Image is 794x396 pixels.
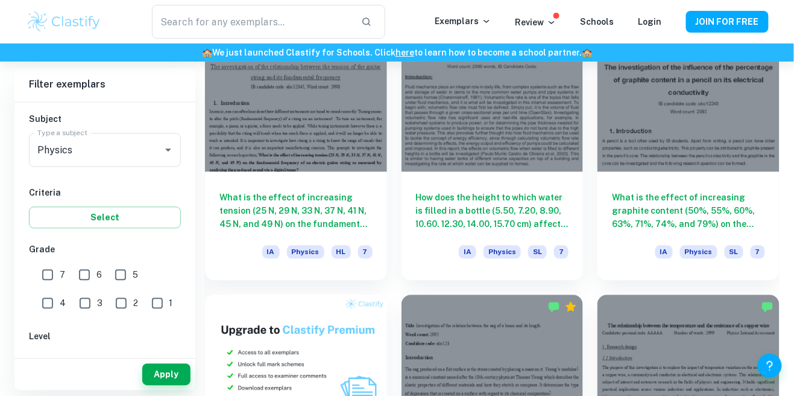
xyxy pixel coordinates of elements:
span: Physics [287,245,324,258]
a: Login [638,17,662,27]
span: 7 [751,245,765,258]
span: SL [528,245,547,258]
p: Review [515,16,556,29]
span: 1 [169,296,173,310]
button: Open [160,141,177,158]
span: 6 [96,268,102,281]
span: 7 [554,245,569,258]
input: Search for any exemplars... [152,5,351,39]
p: Exemplars [435,14,491,28]
a: What is the effect of increasing tension (25 N, 29 N, 33 N, 37 N, 41 N, 45 N, and 49 N) on the fu... [205,35,387,280]
img: Marked [548,301,560,313]
span: 🏫 [582,48,592,57]
h6: Grade [29,243,181,256]
h6: Level [29,330,181,343]
span: HL [332,245,351,258]
span: SL [725,245,743,258]
span: IA [459,245,476,258]
span: IA [655,245,673,258]
h6: What is the effect of increasing graphite content (50%, 55%, 60%, 63%, 71%, 74%, and 79%) on the ... [612,191,765,231]
span: 7 [358,245,373,258]
span: IA [262,245,280,258]
span: Physics [680,245,717,258]
h6: How does the height to which water is filled in a bottle (5.50, 7.20, 8.90, 10.60. 12.30, 14.00, ... [416,191,569,231]
span: 🏫 [202,48,212,57]
label: Type a subject [37,127,87,138]
a: How does the height to which water is filled in a bottle (5.50, 7.20, 8.90, 10.60. 12.30, 14.00, ... [402,35,584,280]
div: Premium [565,301,577,313]
h6: We just launched Clastify for Schools. Click to learn how to become a school partner. [2,46,792,59]
a: What is the effect of increasing graphite content (50%, 55%, 60%, 63%, 71%, 74%, and 79%) on the ... [597,35,780,280]
h6: Filter exemplars [14,68,195,101]
button: Apply [142,363,191,385]
span: 7 [60,268,65,281]
a: here [395,48,414,57]
a: Schools [581,17,614,27]
button: JOIN FOR FREE [686,11,769,33]
span: 4 [60,296,66,310]
img: Marked [761,301,774,313]
h6: Subject [29,112,181,126]
h6: Criteria [29,186,181,199]
span: 2 [133,296,138,310]
button: Select [29,206,181,228]
button: Help and Feedback [758,354,782,378]
img: Clastify logo [26,10,102,34]
h6: What is the effect of increasing tension (25 N, 29 N, 33 N, 37 N, 41 N, 45 N, and 49 N) on the fu... [219,191,373,231]
span: 5 [133,268,138,281]
span: 3 [97,296,102,310]
span: Physics [484,245,521,258]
